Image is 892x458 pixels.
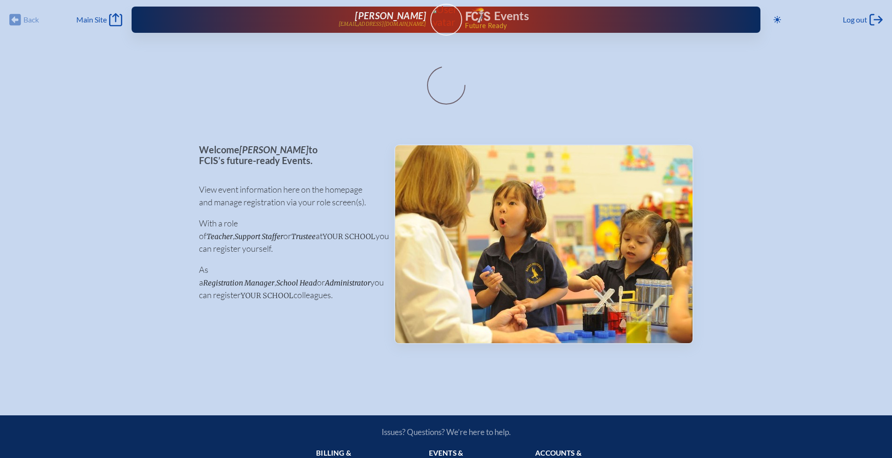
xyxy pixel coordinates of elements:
[843,15,867,24] span: Log out
[465,23,730,29] span: Future Ready
[430,4,462,36] a: User Avatar
[291,232,316,241] span: Trustee
[355,10,426,21] span: [PERSON_NAME]
[323,232,376,241] span: your school
[239,144,309,155] span: [PERSON_NAME]
[466,8,731,29] div: FCIS Events — Future ready
[395,145,693,343] img: Events
[199,217,379,255] p: With a role of , or at you can register yourself.
[199,183,379,209] p: View event information here on the homepage and manage registration via your role screen(s).
[76,13,122,26] a: Main Site
[276,278,317,287] span: School Head
[203,278,274,287] span: Registration Manager
[162,10,427,29] a: [PERSON_NAME][EMAIL_ADDRESS][DOMAIN_NAME]
[426,3,466,28] img: User Avatar
[199,263,379,301] p: As a , or you can register colleagues.
[325,278,370,287] span: Administrator
[206,232,233,241] span: Teacher
[76,15,107,24] span: Main Site
[241,291,294,300] span: your school
[235,232,283,241] span: Support Staffer
[281,427,611,437] p: Issues? Questions? We’re here to help.
[339,21,427,27] p: [EMAIL_ADDRESS][DOMAIN_NAME]
[199,144,379,165] p: Welcome to FCIS’s future-ready Events.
